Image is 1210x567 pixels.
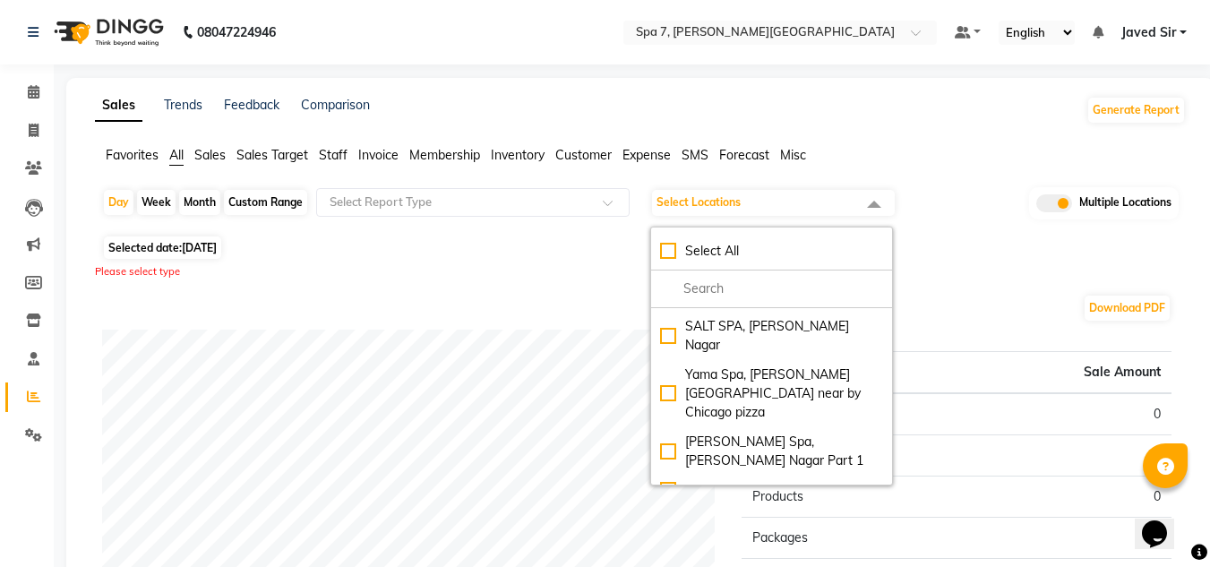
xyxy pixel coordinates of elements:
[104,190,133,215] div: Day
[1088,98,1184,123] button: Generate Report
[957,434,1171,476] td: 0
[194,147,226,163] span: Sales
[409,147,480,163] span: Membership
[197,7,276,57] b: 08047224946
[957,393,1171,435] td: 0
[656,195,741,209] span: Select Locations
[164,97,202,113] a: Trends
[95,264,1186,279] div: Please select type
[179,190,220,215] div: Month
[682,147,708,163] span: SMS
[742,476,957,517] td: Products
[957,476,1171,517] td: 0
[182,241,217,254] span: [DATE]
[660,242,883,261] div: Select All
[1121,23,1176,42] span: Javed Sir
[957,517,1171,558] td: 0
[622,147,671,163] span: Expense
[491,147,545,163] span: Inventory
[1135,495,1192,549] iframe: chat widget
[46,7,168,57] img: logo
[301,97,370,113] a: Comparison
[224,190,307,215] div: Custom Range
[660,433,883,470] div: [PERSON_NAME] Spa, [PERSON_NAME] Nagar Part 1
[957,351,1171,393] th: Sale Amount
[169,147,184,163] span: All
[137,190,176,215] div: Week
[95,90,142,122] a: Sales
[236,147,308,163] span: Sales Target
[780,147,806,163] span: Misc
[660,317,883,355] div: SALT SPA, [PERSON_NAME] Nagar
[660,279,883,298] input: multiselect-search
[1085,296,1170,321] button: Download PDF
[319,147,348,163] span: Staff
[660,481,883,500] div: Vegas spa 2 , Center Market C
[660,365,883,422] div: Yama Spa, [PERSON_NAME][GEOGRAPHIC_DATA] near by Chicago pizza
[555,147,612,163] span: Customer
[224,97,279,113] a: Feedback
[104,236,221,259] span: Selected date:
[742,517,957,558] td: Packages
[106,147,159,163] span: Favorites
[1079,194,1171,212] span: Multiple Locations
[358,147,399,163] span: Invoice
[719,147,769,163] span: Forecast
